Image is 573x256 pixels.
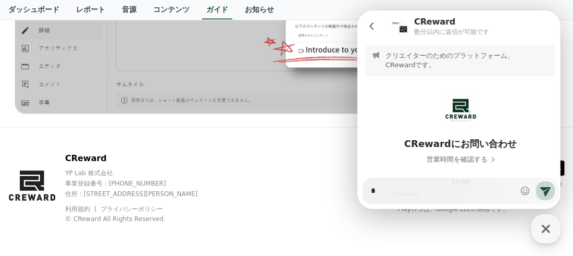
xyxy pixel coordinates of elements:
[65,169,216,178] p: YP Lab 株式会社
[65,190,216,199] p: 住所 : [STREET_ADDRESS][PERSON_NAME]
[65,215,216,224] p: © CReward All Rights Reserved.
[65,153,216,165] p: CReward
[65,206,98,213] a: 利用規約
[65,180,216,188] p: 事業登録番号 : [PHONE_NUMBER]
[357,10,560,209] iframe: Channel chat
[101,206,163,213] a: プライバシーポリシー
